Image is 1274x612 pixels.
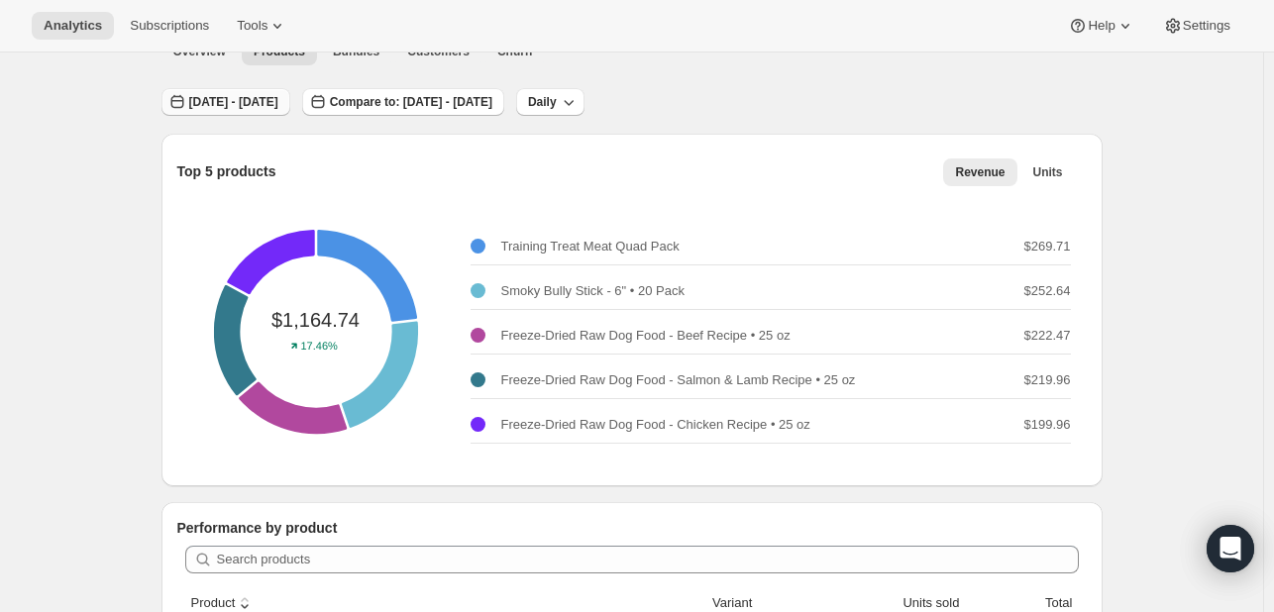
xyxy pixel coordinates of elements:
[330,94,492,110] span: Compare to: [DATE] - [DATE]
[1024,415,1071,435] p: $199.96
[1056,12,1146,40] button: Help
[516,88,584,116] button: Daily
[177,518,1087,538] p: Performance by product
[1024,370,1071,390] p: $219.96
[161,88,290,116] button: [DATE] - [DATE]
[501,415,810,435] p: Freeze-Dried Raw Dog Food - Chicken Recipe • 25 oz
[1207,525,1254,572] div: Open Intercom Messenger
[302,88,504,116] button: Compare to: [DATE] - [DATE]
[501,281,685,301] p: Smoky Bully Stick - 6" • 20 Pack
[1033,164,1063,180] span: Units
[237,18,267,34] span: Tools
[501,237,680,256] p: Training Treat Meat Quad Pack
[528,94,557,110] span: Daily
[1088,18,1115,34] span: Help
[44,18,102,34] span: Analytics
[1151,12,1242,40] button: Settings
[1183,18,1230,34] span: Settings
[118,12,221,40] button: Subscriptions
[189,94,278,110] span: [DATE] - [DATE]
[32,12,114,40] button: Analytics
[501,370,856,390] p: Freeze-Dried Raw Dog Food - Salmon & Lamb Recipe • 25 oz
[955,164,1005,180] span: Revenue
[130,18,209,34] span: Subscriptions
[177,161,276,181] p: Top 5 products
[1024,281,1071,301] p: $252.64
[1024,237,1071,256] p: $269.71
[1024,326,1071,346] p: $222.47
[225,12,299,40] button: Tools
[501,326,791,346] p: Freeze-Dried Raw Dog Food - Beef Recipe • 25 oz
[217,546,1079,573] input: Search products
